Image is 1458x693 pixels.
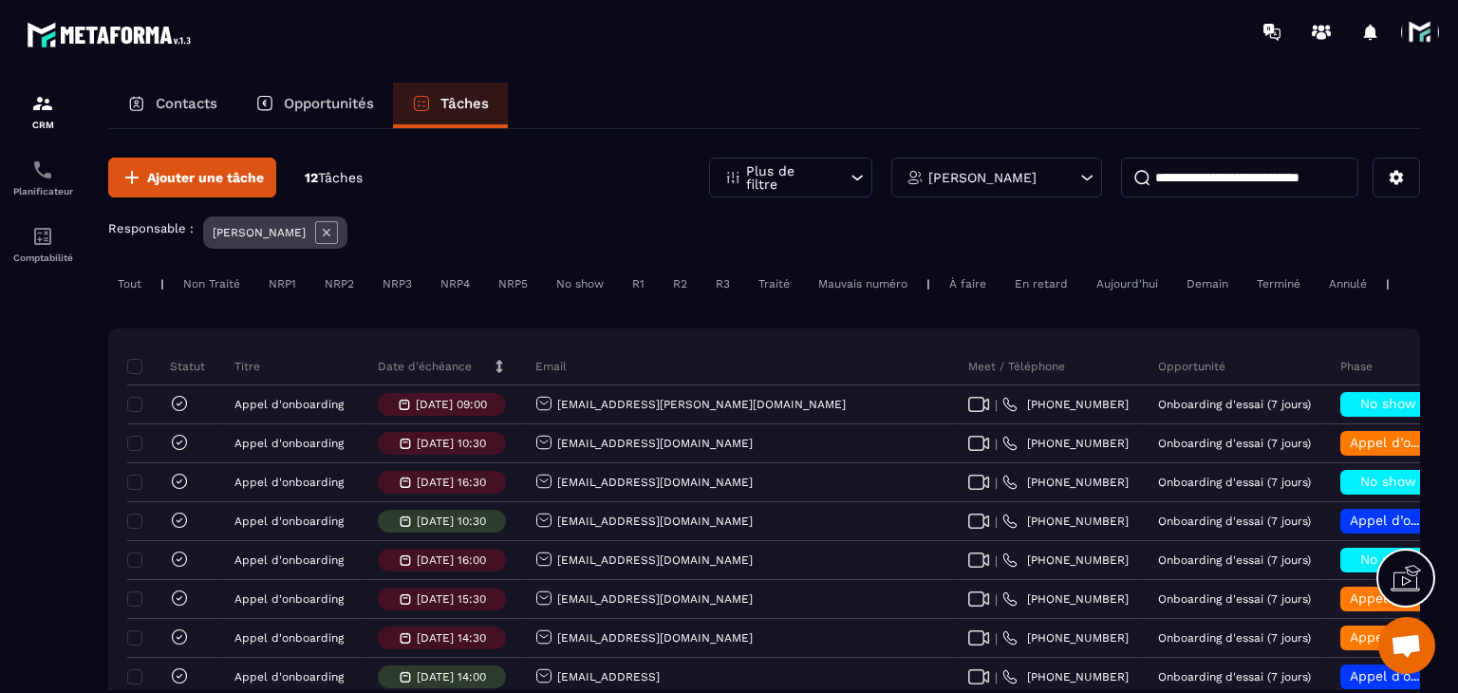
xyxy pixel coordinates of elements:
img: logo [27,17,197,52]
p: Appel d'onboarding [234,670,344,684]
div: Aujourd'hui [1087,272,1168,295]
p: Tâches [440,95,489,112]
p: | [926,277,930,290]
div: Terminé [1247,272,1310,295]
a: [PHONE_NUMBER] [1002,553,1129,568]
p: Appel d'onboarding [234,437,344,450]
span: No show [1360,552,1416,567]
span: | [995,592,998,607]
div: NRP5 [489,272,537,295]
p: CRM [5,120,81,130]
span: | [995,476,998,490]
img: formation [31,92,54,115]
p: Date d’échéance [378,359,472,374]
p: Opportunité [1158,359,1225,374]
p: Responsable : [108,221,194,235]
p: [PERSON_NAME] [213,226,306,239]
p: [DATE] 10:30 [417,515,486,528]
p: [DATE] 16:00 [417,553,486,567]
a: [PHONE_NUMBER] [1002,436,1129,451]
a: accountantaccountantComptabilité [5,211,81,277]
div: En retard [1005,272,1077,295]
span: Ajouter une tâche [147,168,264,187]
p: [DATE] 16:30 [417,476,486,489]
div: Ouvrir le chat [1378,617,1435,674]
p: Onboarding d'essai (7 jours) [1158,398,1311,411]
p: Meet / Téléphone [968,359,1065,374]
p: Titre [234,359,260,374]
p: [PERSON_NAME] [928,171,1037,184]
p: [DATE] 14:30 [417,631,486,645]
img: accountant [31,225,54,248]
div: R1 [623,272,654,295]
div: Traité [749,272,799,295]
div: Mauvais numéro [809,272,917,295]
p: Opportunités [284,95,374,112]
p: Onboarding d'essai (7 jours) [1158,476,1311,489]
p: Appel d'onboarding [234,631,344,645]
p: Appel d'onboarding [234,553,344,567]
p: | [160,277,164,290]
p: Appel d'onboarding [234,592,344,606]
p: Onboarding d'essai (7 jours) [1158,631,1311,645]
span: No show [1360,396,1416,411]
span: | [995,398,998,412]
a: [PHONE_NUMBER] [1002,475,1129,490]
div: R2 [664,272,697,295]
a: Opportunités [236,83,393,128]
div: No show [547,272,613,295]
p: Onboarding d'essai (7 jours) [1158,515,1311,528]
div: NRP4 [431,272,479,295]
p: Onboarding d'essai (7 jours) [1158,553,1311,567]
a: [PHONE_NUMBER] [1002,630,1129,646]
p: Email [535,359,567,374]
p: Appel d'onboarding [234,398,344,411]
span: | [995,670,998,684]
p: Appel d'onboarding [234,476,344,489]
a: [PHONE_NUMBER] [1002,397,1129,412]
p: [DATE] 10:30 [417,437,486,450]
span: | [995,515,998,529]
span: | [995,631,998,646]
p: Appel d'onboarding [234,515,344,528]
span: | [995,437,998,451]
a: [PHONE_NUMBER] [1002,514,1129,529]
div: NRP2 [315,272,364,295]
p: Onboarding d'essai (7 jours) [1158,670,1311,684]
a: Contacts [108,83,236,128]
a: formationformationCRM [5,78,81,144]
div: Demain [1177,272,1238,295]
a: [PHONE_NUMBER] [1002,669,1129,684]
button: Ajouter une tâche [108,158,276,197]
p: Contacts [156,95,217,112]
p: Planificateur [5,186,81,197]
span: Tâches [318,170,363,185]
p: | [1386,277,1390,290]
span: | [995,553,998,568]
a: Tâches [393,83,508,128]
p: Onboarding d'essai (7 jours) [1158,437,1311,450]
p: [DATE] 15:30 [417,592,486,606]
p: Onboarding d'essai (7 jours) [1158,592,1311,606]
p: Plus de filtre [746,164,830,191]
div: Annulé [1319,272,1376,295]
span: No show [1360,474,1416,489]
p: Statut [132,359,205,374]
p: [DATE] 09:00 [416,398,487,411]
a: schedulerschedulerPlanificateur [5,144,81,211]
div: NRP3 [373,272,421,295]
img: scheduler [31,159,54,181]
div: Non Traité [174,272,250,295]
div: NRP1 [259,272,306,295]
div: Tout [108,272,151,295]
p: 12 [305,169,363,187]
p: [DATE] 14:00 [417,670,486,684]
div: À faire [940,272,996,295]
a: [PHONE_NUMBER] [1002,591,1129,607]
div: R3 [706,272,739,295]
p: Phase [1340,359,1373,374]
p: Comptabilité [5,253,81,263]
